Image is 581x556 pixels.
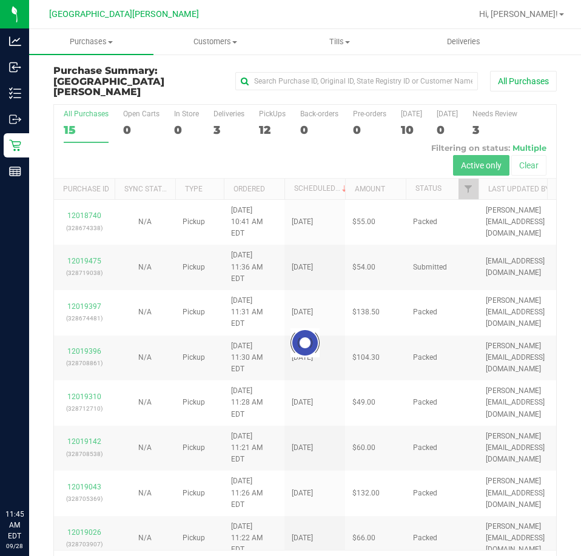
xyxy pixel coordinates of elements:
[479,9,558,19] span: Hi, [PERSON_NAME]!
[5,509,24,541] p: 11:45 AM EDT
[154,36,277,47] span: Customers
[12,459,49,495] iframe: Resource center
[9,113,21,125] inline-svg: Outbound
[5,541,24,551] p: 09/28
[53,65,221,98] h3: Purchase Summary:
[401,29,526,55] a: Deliveries
[235,72,478,90] input: Search Purchase ID, Original ID, State Registry ID or Customer Name...
[9,165,21,177] inline-svg: Reports
[49,9,199,19] span: [GEOGRAPHIC_DATA][PERSON_NAME]
[53,76,164,98] span: [GEOGRAPHIC_DATA][PERSON_NAME]
[9,61,21,73] inline-svg: Inbound
[431,36,497,47] span: Deliveries
[9,87,21,99] inline-svg: Inventory
[490,71,557,91] button: All Purchases
[29,29,153,55] a: Purchases
[29,36,153,47] span: Purchases
[9,35,21,47] inline-svg: Analytics
[153,29,278,55] a: Customers
[9,139,21,151] inline-svg: Retail
[278,29,402,55] a: Tills
[278,36,401,47] span: Tills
